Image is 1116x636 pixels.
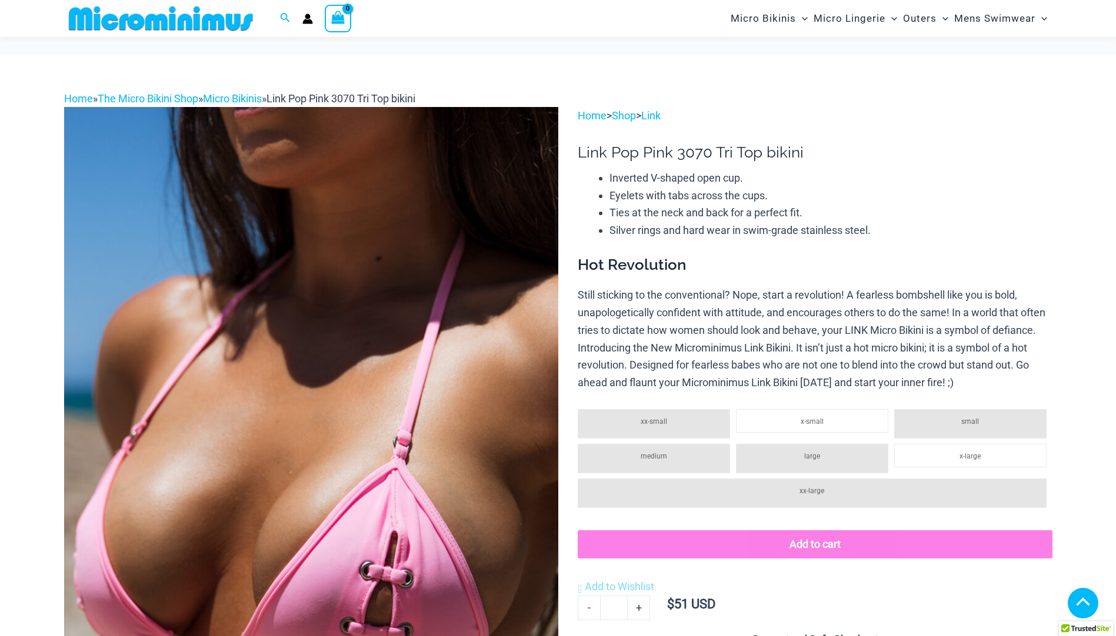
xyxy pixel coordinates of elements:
span: medium [641,452,667,460]
h3: Hot Revolution [578,255,1052,275]
li: small [894,409,1047,438]
span: Link Pop Pink 3070 Tri Top bikini [266,92,415,105]
a: Link [641,109,661,122]
span: Menu Toggle [937,4,948,34]
a: Mens SwimwearMenu ToggleMenu Toggle [951,4,1050,34]
a: Micro LingerieMenu ToggleMenu Toggle [811,4,900,34]
span: xx-large [799,487,824,495]
a: Add to Wishlist [578,578,654,595]
span: $ [667,597,674,611]
span: » » » [64,92,415,105]
a: + [628,595,650,620]
span: x-large [960,452,981,460]
li: Inverted V-shaped open cup. [609,169,1052,187]
li: Eyelets with tabs across the cups. [609,187,1052,205]
li: Ties at the neck and back for a perfect fit. [609,204,1052,222]
span: Menu Toggle [885,4,897,34]
a: Search icon link [280,11,291,26]
button: Add to cart [578,530,1052,558]
span: xx-small [641,417,667,426]
bdi: 51 USD [667,597,715,611]
span: Menu Toggle [796,4,808,34]
span: Micro Lingerie [814,4,885,34]
a: View Shopping Cart, empty [325,5,352,32]
a: Micro BikinisMenu ToggleMenu Toggle [728,4,811,34]
li: Silver rings and hard wear in swim-grade stainless steel. [609,222,1052,239]
nav: Site Navigation [726,2,1052,35]
p: > > [578,107,1052,125]
li: x-small [736,409,888,433]
span: large [804,452,820,460]
span: Micro Bikinis [731,4,796,34]
a: Micro Bikinis [203,92,262,105]
li: xx-small [578,409,730,438]
h1: Link Pop Pink 3070 Tri Top bikini [578,143,1052,162]
span: Add to Wishlist [585,580,654,593]
li: large [736,444,888,473]
li: xx-large [578,478,1046,508]
a: Account icon link [302,14,313,24]
span: x-small [801,417,824,426]
a: - [578,595,600,620]
p: Still sticking to the conventional? Nope, start a revolution! A fearless bombshell like you is bo... [578,286,1052,391]
a: Home [578,109,607,122]
span: Mens Swimwear [954,4,1035,34]
input: Product quantity [600,595,628,620]
a: The Micro Bikini Shop [98,92,198,105]
a: Shop [612,109,636,122]
span: Outers [903,4,937,34]
img: MM SHOP LOGO FLAT [64,5,258,32]
a: OutersMenu ToggleMenu Toggle [900,4,951,34]
span: small [961,417,979,426]
li: x-large [894,444,1047,467]
a: Home [64,92,93,105]
li: medium [578,444,730,473]
span: Menu Toggle [1035,4,1047,34]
